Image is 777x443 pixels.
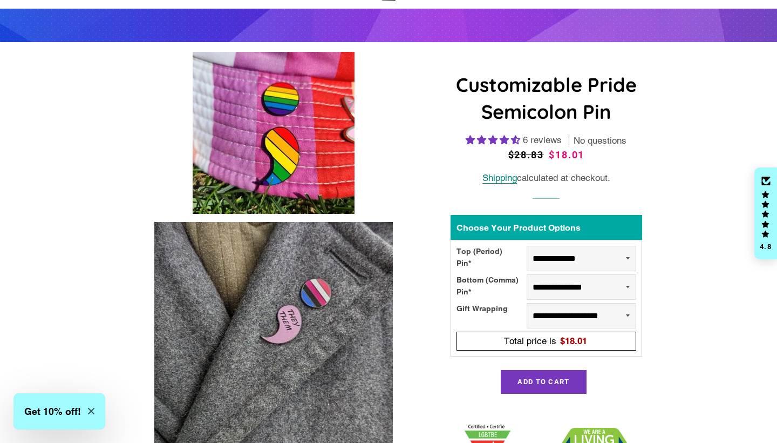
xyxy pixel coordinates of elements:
[517,378,569,386] span: Add to Cart
[193,52,355,214] img: Customizable Pride Semicolon Pin
[754,167,777,259] div: Click to open Judge.me floating reviews tab
[460,334,632,348] div: Total price is$18.01
[560,335,587,346] span: $
[759,243,772,250] div: 4.8
[501,370,586,394] button: Add to Cart
[565,335,587,346] span: 18.01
